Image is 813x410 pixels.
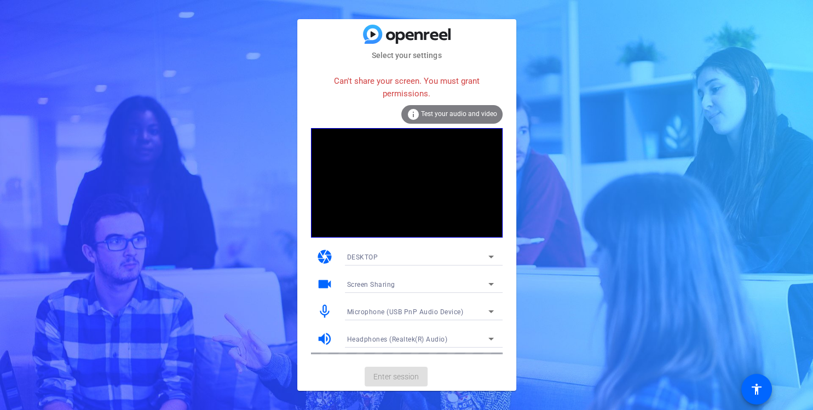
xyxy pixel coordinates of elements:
mat-icon: volume_up [316,331,333,347]
img: blue-gradient.svg [363,25,451,44]
mat-icon: info [407,108,420,121]
span: Microphone (USB PnP Audio Device) [347,308,464,316]
span: Screen Sharing [347,281,395,288]
span: Headphones (Realtek(R) Audio) [347,336,448,343]
span: DESKTOP [347,253,378,261]
span: Test your audio and video [421,110,497,118]
mat-icon: camera [316,249,333,265]
mat-icon: mic_none [316,303,333,320]
mat-icon: videocam [316,276,333,292]
div: Can't share your screen. You must grant permissions. [311,70,503,105]
mat-card-subtitle: Select your settings [297,49,516,61]
mat-icon: accessibility [750,383,763,396]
